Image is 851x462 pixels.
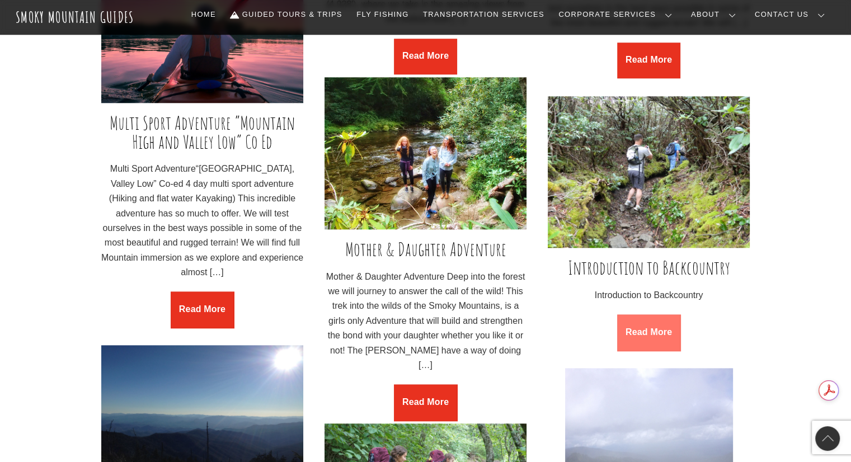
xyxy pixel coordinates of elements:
[187,3,220,26] a: Home
[16,8,134,26] a: Smoky Mountain Guides
[617,314,680,350] a: Read More
[554,3,681,26] a: Corporate Services
[394,384,457,420] a: Read More
[101,162,304,280] p: Multi Sport Adventure“[GEOGRAPHIC_DATA], Valley Low” Co-ed 4 day multi sport adventure (Hiking an...
[617,43,680,78] a: Read More
[325,77,527,229] img: smokymountainguides.com-women_only-12
[548,96,750,248] img: DSCN1385-min
[687,3,745,26] a: About
[325,270,527,373] p: Mother & Daughter Adventure Deep into the forest we will journey to answer the call of the wild! ...
[394,39,457,74] a: Read More
[110,111,295,153] a: Multi Sport Adventure “Mountain High and Valley Low” Co Ed
[171,291,233,327] a: Read More
[419,3,548,26] a: Transportation Services
[548,288,750,303] p: Introduction to Backcountry
[568,256,730,279] a: Introduction to Backcountry
[750,3,834,26] a: Contact Us
[345,237,506,261] a: Mother & Daughter Adventure
[352,3,413,26] a: Fly Fishing
[226,3,347,26] a: Guided Tours & Trips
